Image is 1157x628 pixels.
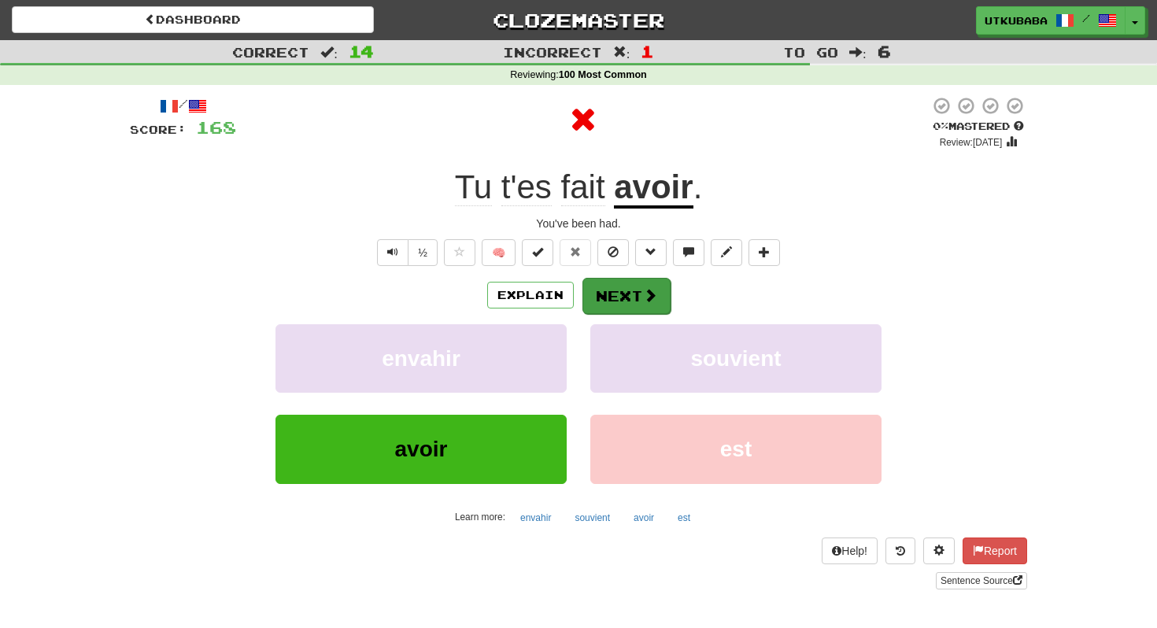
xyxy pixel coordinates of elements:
button: souvient [590,324,882,393]
a: Dashboard [12,6,374,33]
a: Sentence Source [936,572,1027,589]
span: : [613,46,630,59]
span: 1 [641,42,654,61]
button: est [669,506,699,530]
span: 6 [878,42,891,61]
strong: 100 Most Common [559,69,647,80]
button: souvient [566,506,619,530]
u: avoir [614,168,693,209]
a: Clozemaster [397,6,760,34]
div: You've been had. [130,216,1027,231]
button: Favorite sentence (alt+f) [444,239,475,266]
span: Tu [455,168,492,206]
button: envahir [275,324,567,393]
span: Incorrect [503,44,602,60]
div: / [130,96,236,116]
button: Play sentence audio (ctl+space) [377,239,408,266]
button: Add to collection (alt+a) [749,239,780,266]
button: ½ [408,239,438,266]
span: fait [561,168,605,206]
button: Report [963,537,1027,564]
div: Mastered [930,120,1027,134]
button: Reset to 0% Mastered (alt+r) [560,239,591,266]
button: Next [582,278,671,314]
span: 168 [196,117,236,137]
button: avoir [625,506,663,530]
button: envahir [512,506,560,530]
button: Help! [822,537,878,564]
button: avoir [275,415,567,483]
span: 14 [349,42,374,61]
small: Review: [DATE] [940,137,1003,148]
button: Set this sentence to 100% Mastered (alt+m) [522,239,553,266]
span: t'es [501,168,552,206]
button: Discuss sentence (alt+u) [673,239,704,266]
span: Correct [232,44,309,60]
span: avoir [395,437,448,461]
button: Explain [487,282,574,308]
button: 🧠 [482,239,516,266]
span: Score: [130,123,187,136]
span: 0 % [933,120,948,132]
a: utkubaba / [976,6,1126,35]
span: : [849,46,867,59]
span: : [320,46,338,59]
button: Edit sentence (alt+d) [711,239,742,266]
button: Ignore sentence (alt+i) [597,239,629,266]
span: . [693,168,703,205]
button: Round history (alt+y) [885,537,915,564]
span: utkubaba [985,13,1048,28]
button: Grammar (alt+g) [635,239,667,266]
span: To go [783,44,838,60]
button: est [590,415,882,483]
span: souvient [690,346,781,371]
div: Text-to-speech controls [374,239,438,266]
span: envahir [382,346,460,371]
span: est [720,437,752,461]
span: / [1082,13,1090,24]
small: Learn more: [455,512,505,523]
